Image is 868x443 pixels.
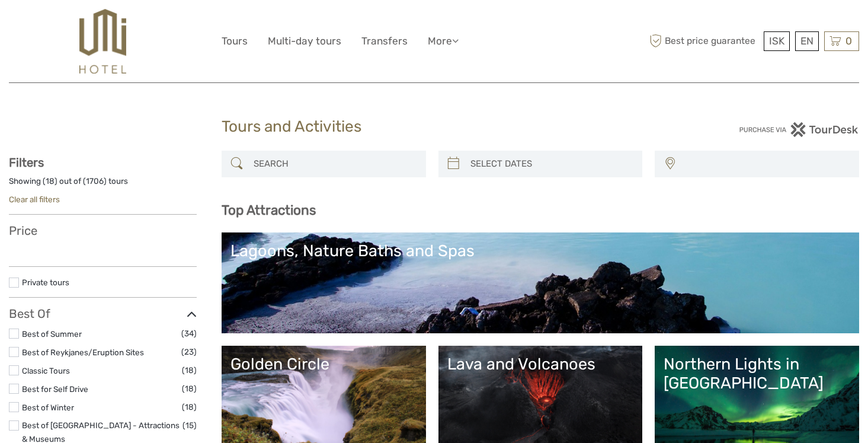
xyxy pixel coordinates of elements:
[46,176,55,187] label: 18
[86,176,104,187] label: 1706
[9,195,60,204] a: Clear all filters
[182,419,197,432] span: (15)
[769,35,784,47] span: ISK
[22,403,74,412] a: Best of Winter
[181,345,197,359] span: (23)
[428,33,459,50] a: More
[664,355,850,438] a: Northern Lights in [GEOGRAPHIC_DATA]
[447,355,634,438] a: Lava and Volcanoes
[9,176,197,194] div: Showing ( ) out of ( ) tours
[795,31,819,51] div: EN
[182,382,197,396] span: (18)
[22,384,88,394] a: Best for Self Drive
[22,278,69,287] a: Private tours
[361,33,408,50] a: Transfers
[22,348,144,357] a: Best of Reykjanes/Eruption Sites
[222,202,316,218] b: Top Attractions
[79,9,126,74] img: 526-1e775aa5-7374-4589-9d7e-5793fb20bdfc_logo_big.jpg
[9,307,197,321] h3: Best Of
[844,35,854,47] span: 0
[230,355,417,438] a: Golden Circle
[664,355,850,393] div: Northern Lights in [GEOGRAPHIC_DATA]
[447,355,634,374] div: Lava and Volcanoes
[230,241,850,324] a: Lagoons, Nature Baths and Spas
[22,329,82,339] a: Best of Summer
[181,327,197,340] span: (34)
[222,117,647,136] h1: Tours and Activities
[739,122,859,137] img: PurchaseViaTourDesk.png
[22,366,70,375] a: Classic Tours
[249,154,420,174] input: SEARCH
[9,155,44,170] strong: Filters
[9,224,197,238] h3: Price
[222,33,248,50] a: Tours
[230,241,850,260] div: Lagoons, Nature Baths and Spas
[268,33,341,50] a: Multi-day tours
[182,400,197,414] span: (18)
[230,355,417,374] div: Golden Circle
[466,154,637,174] input: SELECT DATES
[182,364,197,377] span: (18)
[646,31,761,51] span: Best price guarantee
